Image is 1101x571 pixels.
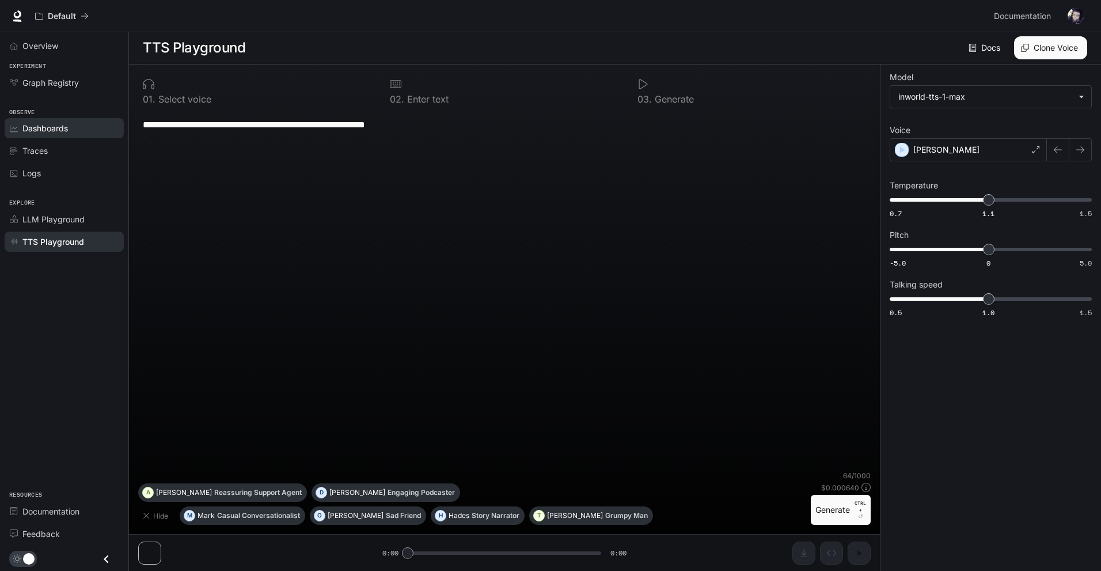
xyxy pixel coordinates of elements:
p: 0 2 . [390,94,404,104]
p: Casual Conversationalist [217,512,300,519]
p: [PERSON_NAME] [547,512,603,519]
button: A[PERSON_NAME]Reassuring Support Agent [138,483,307,502]
a: Dashboards [5,118,124,138]
p: 64 / 1000 [843,471,871,481]
p: Pitch [890,231,909,239]
p: $ 0.000640 [821,483,859,493]
span: Feedback [22,528,60,540]
span: 5.0 [1080,258,1092,268]
a: Overview [5,36,124,56]
a: Documentation [5,501,124,521]
button: Hide [138,506,175,525]
p: [PERSON_NAME] [913,144,979,156]
p: Talking speed [890,281,943,289]
div: O [314,506,325,525]
span: 1.1 [982,209,994,218]
span: Dashboards [22,122,68,134]
button: T[PERSON_NAME]Grumpy Man [529,506,653,525]
p: Temperature [890,181,938,190]
p: [PERSON_NAME] [328,512,384,519]
a: Graph Registry [5,73,124,93]
span: 1.5 [1080,209,1092,218]
button: User avatar [1064,5,1087,28]
div: D [316,483,326,502]
div: inworld-tts-1-max [890,86,1091,108]
div: inworld-tts-1-max [898,91,1073,103]
span: 0.7 [890,209,902,218]
a: Traces [5,141,124,161]
div: T [534,506,544,525]
p: Generate [652,94,694,104]
div: M [184,506,195,525]
p: Grumpy Man [605,512,648,519]
span: Logs [22,167,41,179]
p: 0 3 . [637,94,652,104]
span: 0 [986,258,990,268]
button: O[PERSON_NAME]Sad Friend [310,506,426,525]
p: Default [48,12,76,21]
p: Enter text [404,94,449,104]
span: Dark mode toggle [23,552,35,565]
span: Graph Registry [22,77,79,89]
button: All workspaces [30,5,94,28]
span: 1.5 [1080,308,1092,317]
h1: TTS Playground [143,36,245,59]
button: MMarkCasual Conversationalist [180,506,305,525]
a: LLM Playground [5,209,124,229]
p: Hades [449,512,469,519]
a: Docs [966,36,1005,59]
span: LLM Playground [22,213,85,225]
p: [PERSON_NAME] [156,489,212,496]
div: H [435,506,446,525]
button: Clone Voice [1014,36,1087,59]
div: A [143,483,153,502]
p: Select voice [155,94,211,104]
p: Engaging Podcaster [388,489,455,496]
a: Logs [5,163,124,183]
p: Reassuring Support Agent [214,489,302,496]
button: GenerateCTRL +⏎ [811,495,871,525]
p: CTRL + [855,500,866,513]
span: 1.0 [982,308,994,317]
button: Close drawer [93,547,119,571]
p: [PERSON_NAME] [329,489,385,496]
span: Traces [22,145,48,157]
p: Story Narrator [472,512,519,519]
p: Sad Friend [386,512,421,519]
p: Mark [198,512,215,519]
a: Feedback [5,524,124,544]
img: User avatar [1068,8,1084,24]
p: 0 1 . [143,94,155,104]
span: TTS Playground [22,236,84,248]
span: -5.0 [890,258,906,268]
button: D[PERSON_NAME]Engaging Podcaster [312,483,460,502]
span: Documentation [994,9,1051,24]
p: Voice [890,126,910,134]
p: Model [890,73,913,81]
span: Overview [22,40,58,52]
a: TTS Playground [5,232,124,252]
p: ⏎ [855,500,866,520]
span: Documentation [22,505,79,517]
span: 0.5 [890,308,902,317]
a: Documentation [989,5,1060,28]
button: HHadesStory Narrator [431,506,525,525]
